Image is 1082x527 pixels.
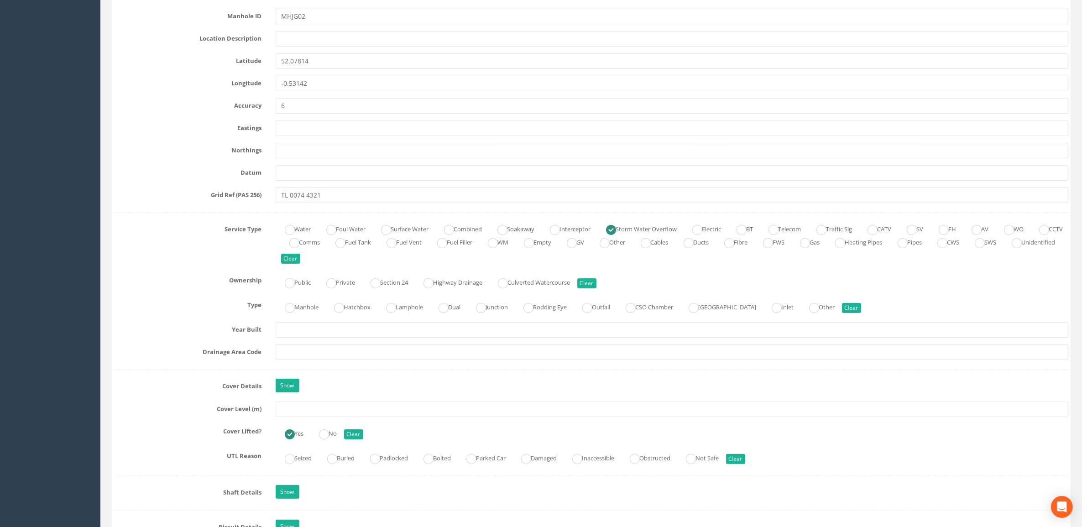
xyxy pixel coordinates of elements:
[479,235,509,248] label: WM
[726,454,745,464] button: Clear
[680,300,757,313] label: [GEOGRAPHIC_DATA]
[759,222,801,235] label: Telecom
[488,222,535,235] label: Soakaway
[326,235,371,248] label: Fuel Tank
[754,235,785,248] label: FWS
[414,275,483,288] label: Highway Drainage
[889,235,922,248] label: Pipes
[377,300,423,313] label: Lamphole
[512,451,557,464] label: Damaged
[377,235,422,248] label: Fuel Vent
[966,235,997,248] label: SWS
[558,235,585,248] label: GV
[930,222,957,235] label: FH
[858,222,892,235] label: CATV
[715,235,748,248] label: Fibre
[107,76,269,88] label: Longitude
[107,322,269,334] label: Year Built
[677,451,719,464] label: Not Safe
[107,344,269,356] label: Drainage Area Code
[541,222,591,235] label: Interceptor
[577,278,596,288] button: Clear
[361,275,408,288] label: Section 24
[107,188,269,199] label: Grid Ref (PAS 256)
[617,300,674,313] label: CSO Chamber
[276,222,311,235] label: Water
[800,300,835,313] label: Other
[107,402,269,413] label: Cover Level (m)
[107,143,269,155] label: Northings
[683,222,721,235] label: Electric
[826,235,883,248] label: Heating Pipes
[763,300,794,313] label: Inlet
[1030,222,1063,235] label: CCTV
[276,379,299,392] a: Show
[372,222,429,235] label: Surface Water
[995,222,1024,235] label: WO
[276,426,304,439] label: Yes
[467,300,508,313] label: Junction
[842,303,861,313] button: Clear
[807,222,852,235] label: Traffic Sig
[276,275,311,288] label: Public
[107,165,269,177] label: Datum
[276,300,319,313] label: Manhole
[107,424,269,436] label: Cover Lifted?
[428,235,473,248] label: Fuel Filler
[107,98,269,110] label: Accuracy
[457,451,506,464] label: Parked Car
[325,300,371,313] label: Hatchbox
[280,235,320,248] label: Comms
[597,222,677,235] label: Storm Water Overflow
[107,120,269,132] label: Eastings
[107,273,269,285] label: Ownership
[281,254,300,264] button: Clear
[573,300,611,313] label: Outfall
[962,222,989,235] label: AV
[514,300,567,313] label: Rodding Eye
[107,31,269,43] label: Location Description
[1051,496,1073,518] div: Open Intercom Messenger
[515,235,552,248] label: Empty
[107,297,269,309] label: Type
[674,235,709,248] label: Ducts
[791,235,820,248] label: Gas
[317,222,366,235] label: Foul Water
[107,449,269,460] label: UTL Reason
[928,235,960,248] label: CWS
[107,53,269,65] label: Latitude
[727,222,753,235] label: BT
[107,485,269,497] label: Shaft Details
[898,222,924,235] label: SV
[276,451,312,464] label: Seized
[429,300,461,313] label: Dual
[317,275,355,288] label: Private
[310,426,337,439] label: No
[591,235,626,248] label: Other
[489,275,570,288] label: Culverted Watercourse
[107,9,269,21] label: Manhole ID
[435,222,482,235] label: Combined
[107,222,269,234] label: Service Type
[318,451,355,464] label: Buried
[344,429,363,439] button: Clear
[632,235,669,248] label: Cables
[621,451,671,464] label: Obstructed
[563,451,615,464] label: Inaccessible
[414,451,451,464] label: Bolted
[107,379,269,391] label: Cover Details
[276,485,299,499] a: Show
[1003,235,1056,248] label: Unidentified
[361,451,408,464] label: Padlocked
